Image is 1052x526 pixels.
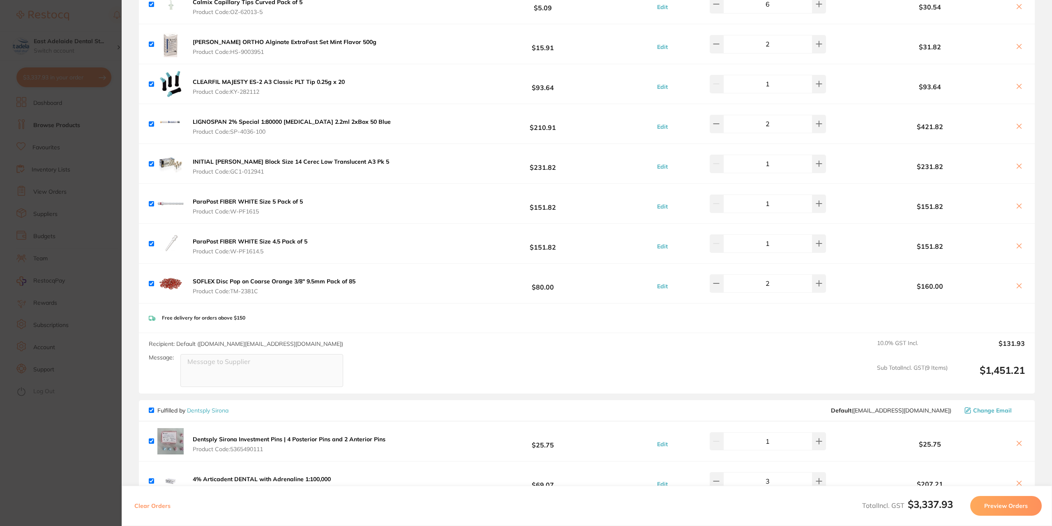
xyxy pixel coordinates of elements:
button: ParaPost FIBER WHITE Size 5 Pack of 5 Product Code:W-PF1615 [190,198,305,215]
span: Product Code: HS-9003951 [193,49,376,55]
output: $1,451.21 [954,364,1025,387]
button: ParaPost FIBER WHITE Size 4.5 Pack of 5 Product Code:W-PF1614.5 [190,238,310,255]
img: MGdrOHdmdw [157,111,184,137]
span: Product Code: OZ-62013-5 [193,9,302,15]
b: $151.82 [850,243,1010,250]
img: bjJ5dG5tOA [157,428,184,454]
b: $151.82 [455,196,630,211]
b: 4% Articadent DENTAL with Adrenaline 1:100,000 [193,475,331,483]
b: SOFLEX Disc Pop on Coarse Orange 3/8" 9.5mm Pack of 85 [193,278,355,285]
span: Recipient: Default ( [DOMAIN_NAME][EMAIL_ADDRESS][DOMAIN_NAME] ) [149,340,343,348]
button: [PERSON_NAME] ORTHO Alginate ExtraFast Set Mint Flavor 500g Product Code:HS-9003951 [190,38,379,56]
span: Product Code: W-PF1615 [193,208,303,215]
img: c2VtZXhiNg [157,270,184,297]
p: Free delivery for orders above $150 [162,315,245,321]
b: $151.82 [850,203,1010,210]
b: $93.64 [850,83,1010,90]
b: [PERSON_NAME] ORTHO Alginate ExtraFast Set Mint Flavor 500g [193,38,376,46]
button: Preview Orders [970,496,1042,516]
button: INITIAL [PERSON_NAME] Block Size 14 Cerec Low Translucent A3 Pk 5 Product Code:GC1-012941 [190,158,392,175]
span: Change Email [973,407,1012,414]
img: eDhsZmhkOQ [157,31,184,57]
button: 4% Articadent DENTAL with Adrenaline 1:100,000 Product Code:809 [190,475,333,493]
span: Product Code: GC1-012941 [193,168,389,175]
button: Edit [655,283,670,290]
b: Default [831,407,851,414]
b: $25.75 [455,433,630,449]
span: Product Code: SP-4036-100 [193,128,391,135]
button: CLEARFIL MAJESTY ES-2 A3 Classic PLT Tip 0.25g x 20 Product Code:KY-282112 [190,78,347,95]
a: Dentsply Sirona [187,407,228,414]
button: Edit [655,43,670,51]
b: LIGNOSPAN 2% Special 1:80000 [MEDICAL_DATA] 2.2ml 2xBox 50 Blue [193,118,391,125]
label: Message: [149,354,174,361]
b: $231.82 [455,156,630,171]
button: Edit [655,203,670,210]
b: $160.00 [850,283,1010,290]
b: $231.82 [850,163,1010,170]
b: $3,337.93 [908,498,953,510]
button: Edit [655,163,670,170]
b: INITIAL [PERSON_NAME] Block Size 14 Cerec Low Translucent A3 Pk 5 [193,158,389,165]
span: Sub Total Incl. GST ( 9 Items) [877,364,948,387]
output: $131.93 [954,340,1025,358]
p: Fulfilled by [157,407,228,414]
b: CLEARFIL MAJESTY ES-2 A3 Classic PLT Tip 0.25g x 20 [193,78,345,86]
button: Edit [655,440,670,448]
button: Change Email [962,407,1025,414]
button: Clear Orders [132,496,173,516]
span: Total Incl. GST [862,501,953,510]
button: Edit [655,3,670,11]
button: Dentsply Sirona Investment Pins | 4 Posterior Pins and 2 Anterior Pins Product Code:5365490111 [190,436,388,453]
b: $15.91 [455,37,630,52]
button: Edit [655,243,670,250]
button: Edit [655,123,670,130]
span: Product Code: TM-2381C [193,288,355,294]
button: LIGNOSPAN 2% Special 1:80000 [MEDICAL_DATA] 2.2ml 2xBox 50 Blue Product Code:SP-4036-100 [190,118,393,135]
img: Zjg1dGJjaw [157,190,184,217]
b: ParaPost FIBER WHITE Size 5 Pack of 5 [193,198,303,205]
span: Product Code: KY-282112 [193,88,345,95]
b: Dentsply Sirona Investment Pins | 4 Posterior Pins and 2 Anterior Pins [193,436,385,443]
img: ZXdoNGRjeQ [157,468,184,494]
b: $207.21 [850,480,1010,488]
span: Product Code: 5365490111 [193,446,385,452]
span: Product Code: W-PF1614.5 [193,248,307,255]
img: cmltcXZ1dg [157,151,184,177]
b: $93.64 [455,76,630,92]
b: $421.82 [850,123,1010,130]
img: aWFsdDQwcQ [157,71,184,97]
b: $80.00 [455,276,630,291]
b: $25.75 [850,440,1010,448]
img: ZmUxcTQ3dw [157,230,184,257]
button: SOFLEX Disc Pop on Coarse Orange 3/8" 9.5mm Pack of 85 Product Code:TM-2381C [190,278,358,295]
b: ParaPost FIBER WHITE Size 4.5 Pack of 5 [193,238,307,245]
span: 10.0 % GST Incl. [877,340,948,358]
button: Edit [655,480,670,488]
span: clientservices@dentsplysirona.com [831,407,951,414]
b: $69.07 [455,473,630,489]
b: $210.91 [455,116,630,132]
b: $30.54 [850,3,1010,11]
button: Edit [655,83,670,90]
b: $31.82 [850,43,1010,51]
b: $151.82 [455,236,630,251]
